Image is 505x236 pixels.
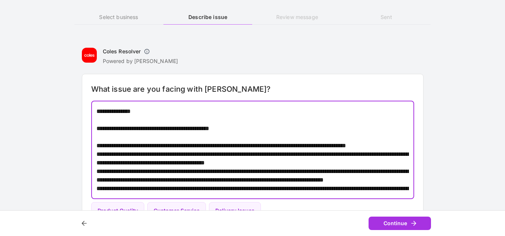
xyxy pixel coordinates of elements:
h6: Select business [74,13,163,21]
button: Delivery Issues [209,202,261,220]
button: Customer Service [147,202,206,220]
h6: Review message [253,13,342,21]
h6: Describe issue [163,13,252,21]
button: Continue [369,217,431,230]
p: Powered by [PERSON_NAME] [103,57,178,65]
h6: Coles Resolver [103,48,141,55]
h6: What issue are you facing with [PERSON_NAME]? [91,83,414,95]
button: Product Quality [91,202,144,220]
img: Coles [82,48,97,63]
h6: Sent [342,13,431,21]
